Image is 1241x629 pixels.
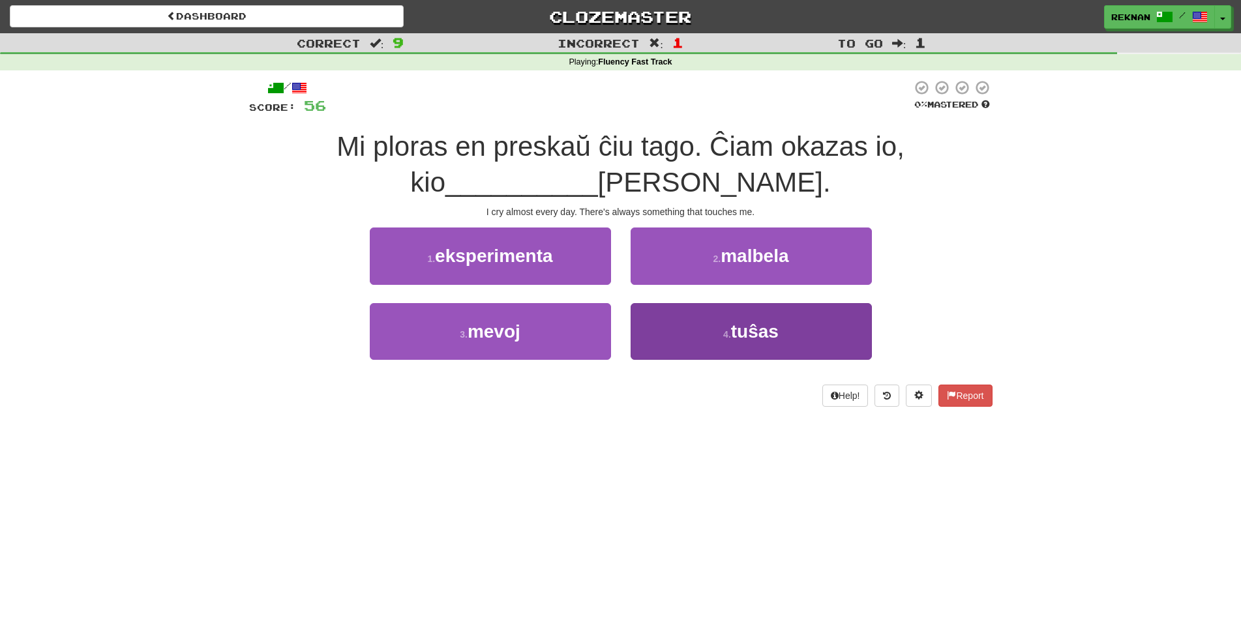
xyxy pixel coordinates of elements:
span: Score: [249,102,296,113]
button: 2.malbela [631,227,872,284]
span: 56 [304,97,326,113]
span: Reknan [1111,11,1150,23]
span: / [1179,10,1186,20]
span: [PERSON_NAME]. [598,167,831,197]
a: Dashboard [10,5,404,27]
span: tuŝas [731,321,779,342]
small: 4 . [723,329,731,340]
small: 1 . [427,254,435,264]
small: 2 . [713,254,721,264]
span: malbela [721,246,788,266]
a: Reknan / [1104,5,1215,29]
span: mevoj [468,321,520,342]
button: Report [938,385,992,407]
span: eksperimenta [435,246,553,266]
span: 0 % [914,99,927,110]
div: I cry almost every day. There's always something that touches me. [249,205,993,218]
a: Clozemaster [423,5,817,28]
button: 4.tuŝas [631,303,872,360]
span: Incorrect [558,37,640,50]
span: Mi ploras en preskaŭ ĉiu tago. Ĉiam okazas io, kio [336,131,905,197]
span: : [892,38,906,49]
span: 1 [672,35,683,50]
span: : [370,38,384,49]
button: 1.eksperimenta [370,227,611,284]
span: 1 [915,35,926,50]
div: / [249,80,326,96]
span: __________ [445,167,598,197]
span: To go [837,37,883,50]
span: : [649,38,663,49]
button: 3.mevoj [370,303,611,360]
span: Correct [297,37,361,50]
button: Round history (alt+y) [875,385,899,407]
span: 9 [393,35,404,50]
strong: Fluency Fast Track [598,57,672,66]
div: Mastered [912,99,993,111]
button: Help! [822,385,869,407]
small: 3 . [460,329,468,340]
